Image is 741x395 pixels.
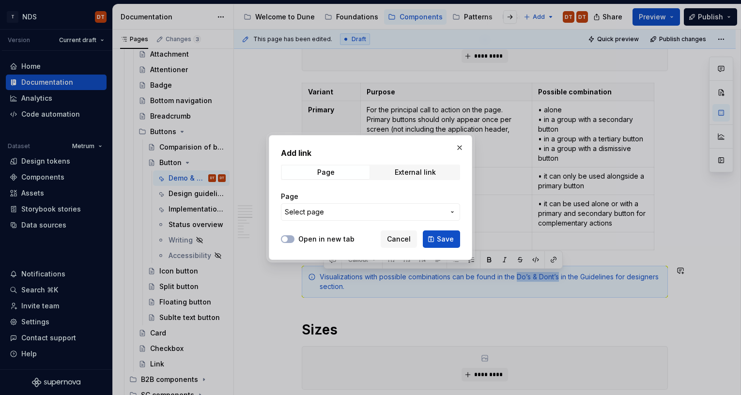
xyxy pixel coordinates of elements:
[437,234,454,244] span: Save
[298,234,355,244] label: Open in new tab
[281,147,460,159] h2: Add link
[381,230,417,248] button: Cancel
[423,230,460,248] button: Save
[281,192,298,201] label: Page
[285,207,324,217] span: Select page
[281,203,460,221] button: Select page
[317,168,335,176] div: Page
[395,168,436,176] div: External link
[387,234,411,244] span: Cancel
